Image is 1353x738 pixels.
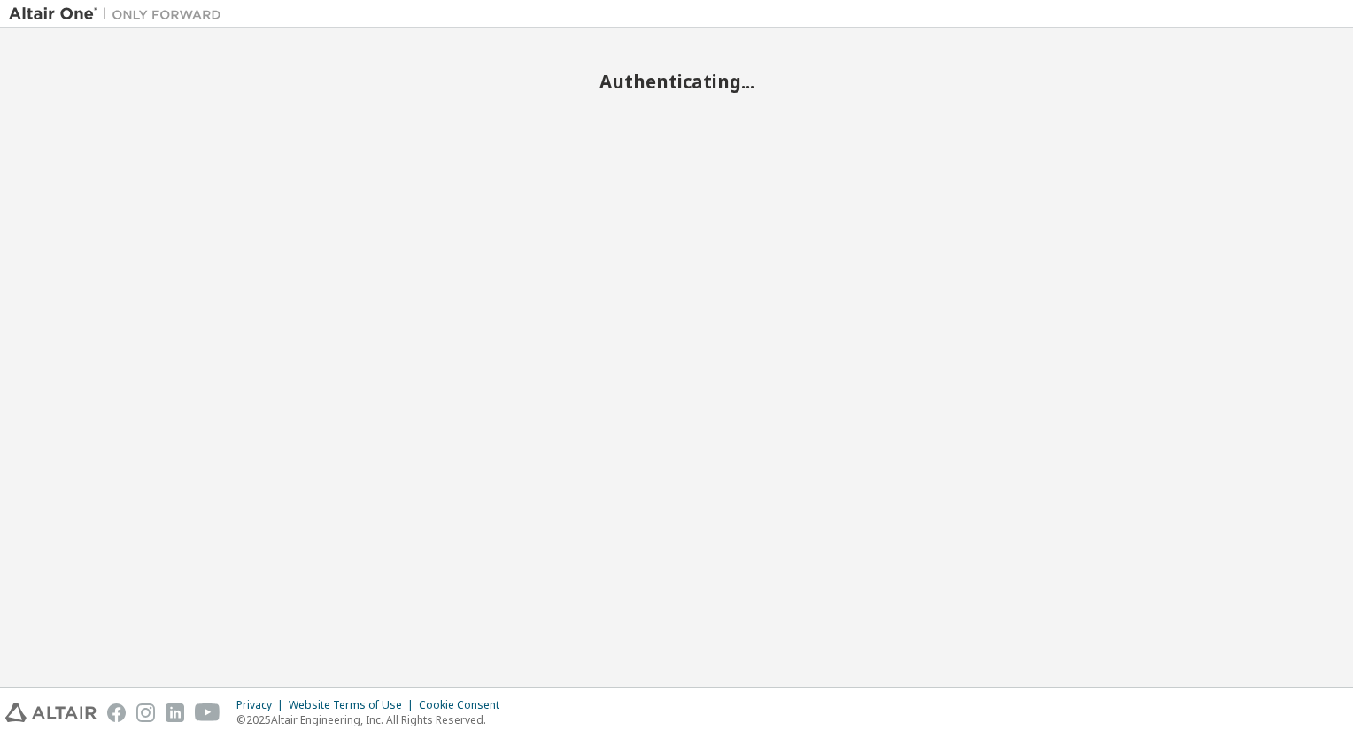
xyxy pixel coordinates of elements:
[289,698,419,712] div: Website Terms of Use
[236,712,510,727] p: © 2025 Altair Engineering, Inc. All Rights Reserved.
[236,698,289,712] div: Privacy
[107,703,126,722] img: facebook.svg
[9,5,230,23] img: Altair One
[419,698,510,712] div: Cookie Consent
[5,703,97,722] img: altair_logo.svg
[166,703,184,722] img: linkedin.svg
[9,70,1344,93] h2: Authenticating...
[136,703,155,722] img: instagram.svg
[195,703,220,722] img: youtube.svg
